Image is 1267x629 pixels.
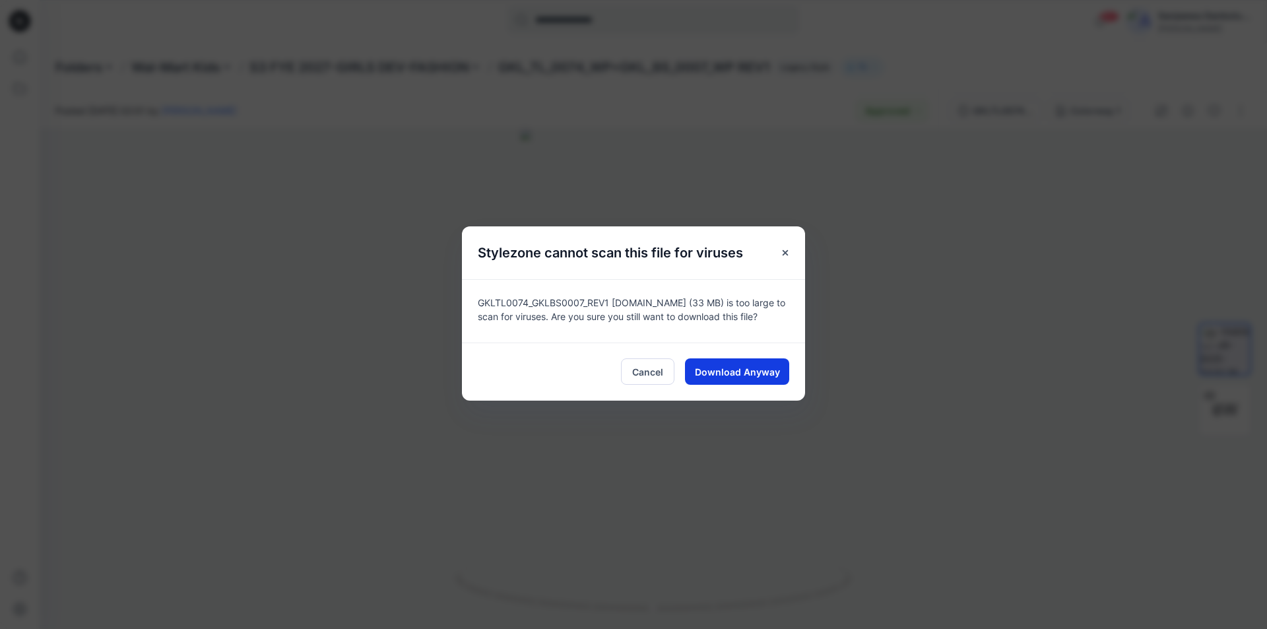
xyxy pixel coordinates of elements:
button: Close [773,241,797,265]
h5: Stylezone cannot scan this file for viruses [462,226,759,279]
span: Download Anyway [695,365,780,379]
button: Download Anyway [685,358,789,385]
span: Cancel [632,365,663,379]
div: GKLTL0074_GKLBS0007_REV1 [DOMAIN_NAME] (33 MB) is too large to scan for viruses. Are you sure you... [462,279,805,343]
button: Cancel [621,358,674,385]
